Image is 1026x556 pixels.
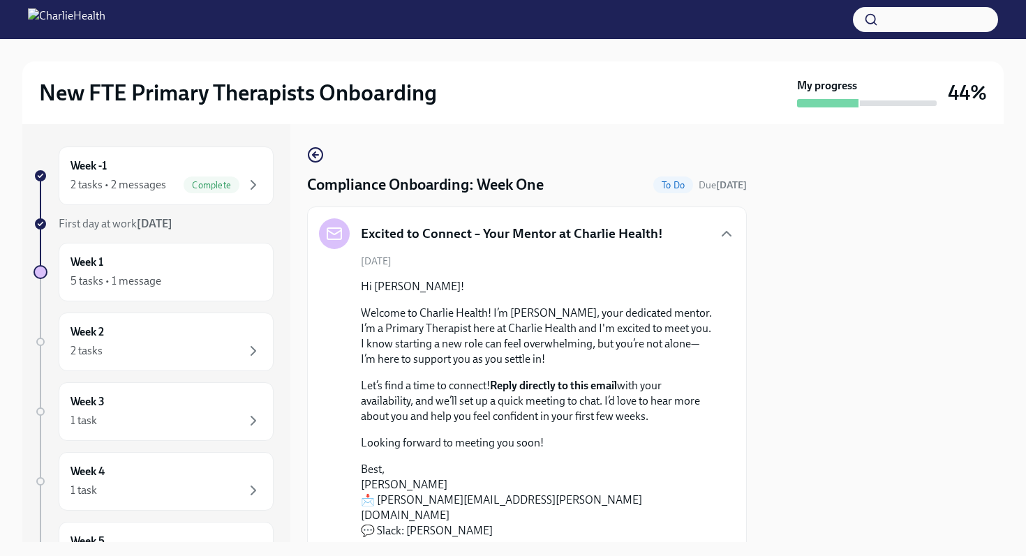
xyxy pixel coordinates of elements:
a: Week 41 task [34,452,274,511]
h6: Week 3 [70,394,105,410]
h5: Excited to Connect – Your Mentor at Charlie Health! [361,225,663,243]
img: CharlieHealth [28,8,105,31]
div: 5 tasks • 1 message [70,273,161,289]
strong: [DATE] [137,217,172,230]
div: 1 task [70,483,97,498]
div: 2 tasks • 2 messages [70,177,166,193]
h6: Week 4 [70,464,105,479]
a: Week 22 tasks [34,313,274,371]
h6: Week 1 [70,255,103,270]
p: Welcome to Charlie Health! I’m [PERSON_NAME], your dedicated mentor. I’m a Primary Therapist here... [361,306,713,367]
h6: Week 5 [70,534,105,549]
h4: Compliance Onboarding: Week One [307,174,544,195]
strong: [DATE] [716,179,747,191]
p: Looking forward to meeting you soon! [361,435,713,451]
a: Week 15 tasks • 1 message [34,243,274,301]
p: Let’s find a time to connect! with your availability, and we’ll set up a quick meeting to chat. I... [361,378,713,424]
span: First day at work [59,217,172,230]
a: Week 31 task [34,382,274,441]
span: To Do [653,180,693,190]
strong: Reply directly to this email [490,379,617,392]
div: 1 task [70,413,97,428]
h6: Week 2 [70,324,104,340]
p: Best, [PERSON_NAME] 📩 [PERSON_NAME][EMAIL_ADDRESS][PERSON_NAME][DOMAIN_NAME] 💬 Slack: [PERSON_NAME] [361,462,713,539]
span: Due [699,179,747,191]
h6: Week -1 [70,158,107,174]
h3: 44% [948,80,987,105]
a: First day at work[DATE] [34,216,274,232]
span: Complete [184,180,239,190]
p: Hi [PERSON_NAME]! [361,279,713,294]
span: September 14th, 2025 07:00 [699,179,747,192]
span: [DATE] [361,255,392,268]
h2: New FTE Primary Therapists Onboarding [39,79,437,107]
strong: My progress [797,78,857,93]
div: 2 tasks [70,343,103,359]
a: Week -12 tasks • 2 messagesComplete [34,146,274,205]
